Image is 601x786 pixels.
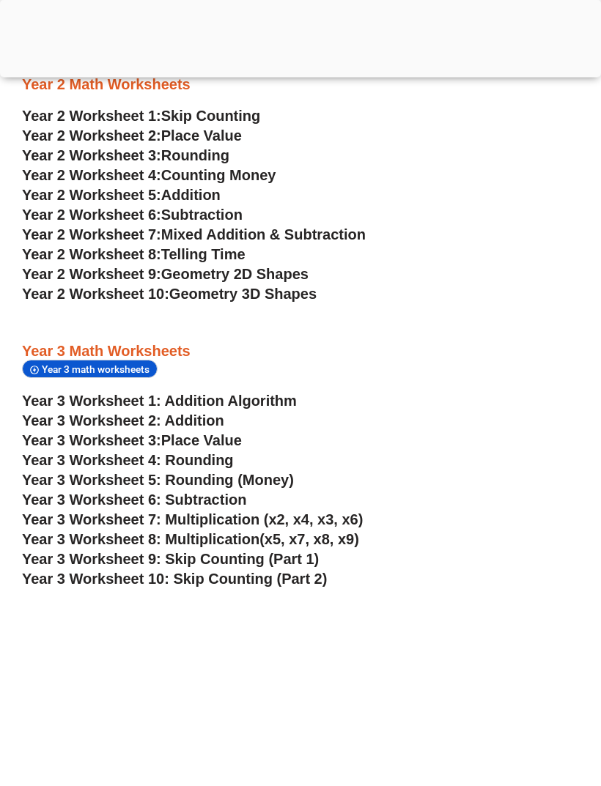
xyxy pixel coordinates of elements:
span: Year 3 math worksheets [42,364,154,376]
a: Year 2 Worksheet 3:Rounding [22,148,229,164]
span: Year 3 Worksheet 8: Multiplication [22,532,259,548]
a: Year 3 Worksheet 3:Place Value [22,433,242,449]
a: Year 2 Worksheet 2:Place Value [22,128,242,144]
a: Year 3 Worksheet 10: Skip Counting (Part 2) [22,571,327,587]
h3: Year 2 Math Worksheets [22,75,579,94]
span: Year 2 Worksheet 7: [22,227,161,243]
a: Year 3 Worksheet 1: Addition Algorithm [22,393,297,409]
span: Year 2 Worksheet 8: [22,247,161,263]
span: Year 2 Worksheet 3: [22,148,161,164]
h3: Year 3 Math Worksheets [22,342,579,361]
a: Year 2 Worksheet 1:Skip Counting [22,108,260,125]
span: Addition [161,188,221,204]
span: Year 2 Worksheet 6: [22,207,161,223]
span: Year 2 Worksheet 2: [22,128,161,144]
a: Year 3 Worksheet 7: Multiplication (x2, x4, x3, x6) [22,512,363,528]
span: Rounding [161,148,229,164]
a: Year 3 Worksheet 4: Rounding [22,453,234,469]
a: Year 2 Worksheet 6:Subtraction [22,207,243,223]
span: Place Value [161,128,242,144]
a: Year 2 Worksheet 7:Mixed Addition & Subtraction [22,227,366,243]
div: วิดเจ็ตการแชท [350,620,601,786]
span: Geometry 2D Shapes [161,267,309,283]
a: Year 2 Worksheet 5:Addition [22,188,221,204]
iframe: Chat Widget [350,620,601,786]
a: Year 2 Worksheet 10:Geometry 3D Shapes [22,286,317,303]
a: Year 2 Worksheet 9:Geometry 2D Shapes [22,267,309,283]
span: Skip Counting [161,108,261,125]
span: (x5, x7, x8, x9) [259,532,359,548]
span: Year 2 Worksheet 5: [22,188,161,204]
span: Year 2 Worksheet 4: [22,168,161,184]
a: Year 3 Worksheet 6: Subtraction [22,492,246,508]
span: Year 2 Worksheet 1: [22,108,161,125]
span: Year 2 Worksheet 10: [22,286,169,303]
span: Telling Time [161,247,246,263]
span: Mixed Addition & Subtraction [161,227,366,243]
span: Year 3 Worksheet 3: [22,433,161,449]
span: Geometry 3D Shapes [169,286,317,303]
div: Year 3 math worksheets [22,360,158,379]
a: Year 3 Worksheet 8: Multiplication(x5, x7, x8, x9) [22,532,359,548]
span: Counting Money [161,168,276,184]
a: Year 2 Worksheet 4:Counting Money [22,168,276,184]
a: Year 3 Worksheet 5: Rounding (Money) [22,472,294,489]
a: Year 3 Worksheet 2: Addition [22,413,224,429]
span: Place Value [161,433,242,449]
a: Year 2 Worksheet 8:Telling Time [22,247,246,263]
span: Subtraction [161,207,243,223]
span: Year 2 Worksheet 9: [22,267,161,283]
a: Year 3 Worksheet 9: Skip Counting (Part 1) [22,552,319,568]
